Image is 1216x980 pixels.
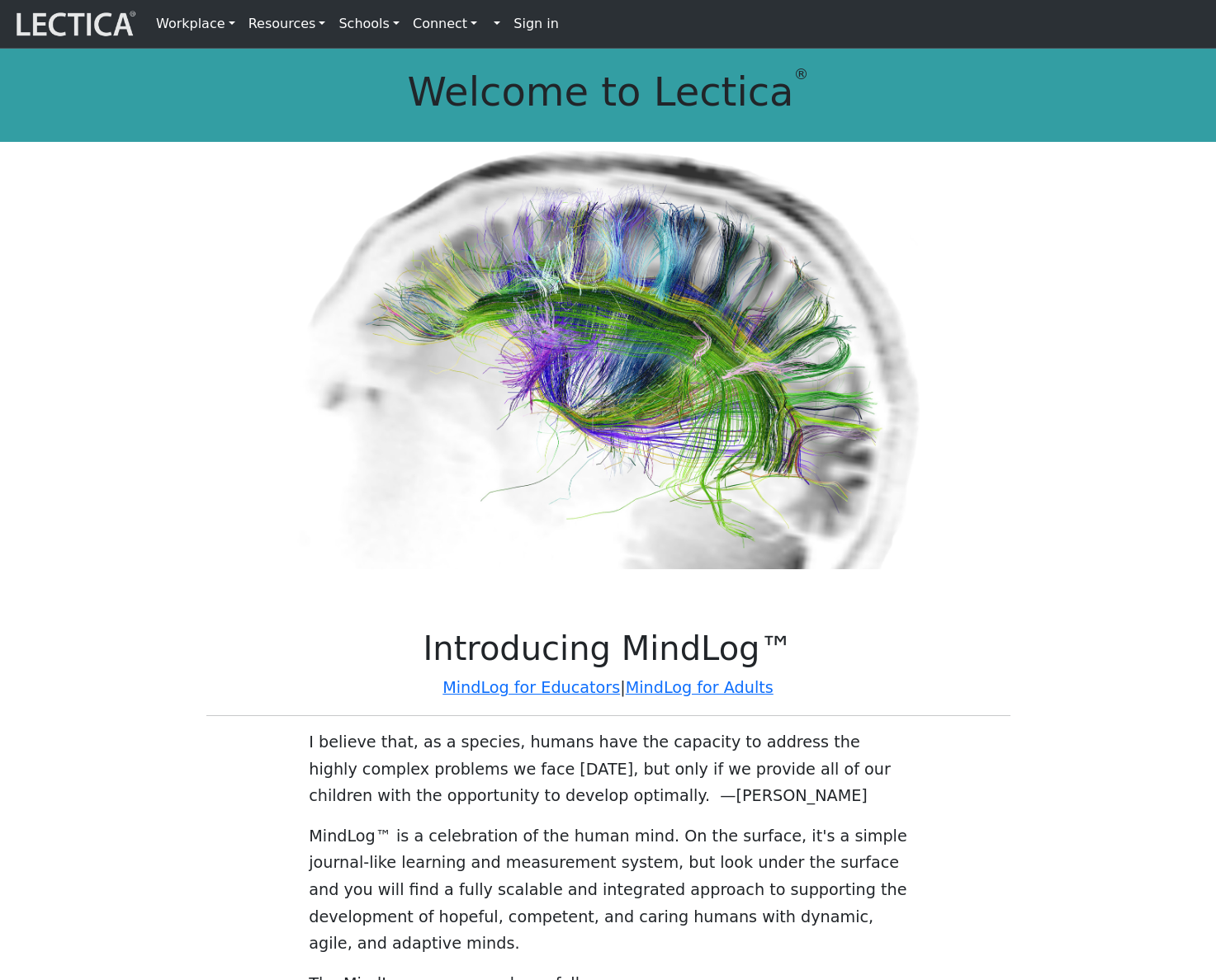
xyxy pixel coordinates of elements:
[309,823,907,958] p: MindLog™ is a celebration of the human mind. On the surface, it's a simple journal-like learning ...
[242,7,333,41] a: Resources
[309,729,907,810] p: I believe that, as a species, humans have the capacity to address the highly complex problems we ...
[287,142,930,569] img: Human Connectome Project Image
[149,7,242,41] a: Workplace
[406,7,484,41] a: Connect
[442,678,620,697] a: MindLog for Educators
[206,675,1010,702] p: |
[507,7,565,41] a: Sign in
[794,65,809,82] sup: ®
[626,678,774,697] a: MindLog for Adults
[513,16,559,31] strong: Sign in
[12,8,136,40] img: lecticalive
[332,7,406,41] a: Schools
[206,629,1010,668] h1: Introducing MindLog™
